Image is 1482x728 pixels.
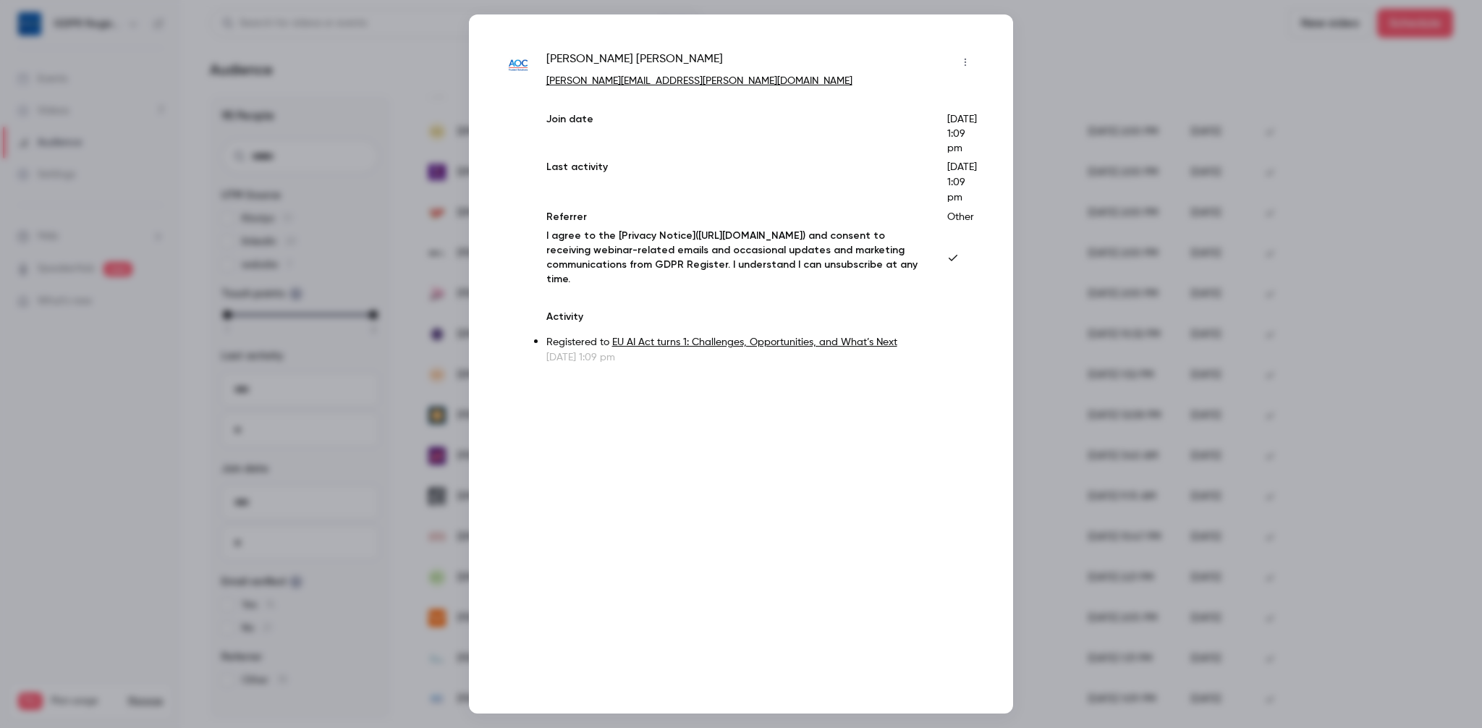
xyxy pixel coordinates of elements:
[546,210,924,224] p: Referrer
[947,112,977,156] p: [DATE] 1:09 pm
[947,162,977,203] span: [DATE] 1:09 pm
[546,160,924,206] p: Last activity
[546,112,924,156] p: Join date
[546,229,924,287] p: I agree to the [Privacy Notice]([URL][DOMAIN_NAME]) and consent to receiving webinar-related emai...
[546,51,723,74] span: [PERSON_NAME] [PERSON_NAME]
[546,310,977,324] p: Activity
[546,335,977,350] p: Registered to
[612,337,897,347] a: EU AI Act turns 1: Challenges, Opportunities, and What’s Next
[505,52,532,79] img: aocformulations.com
[546,350,977,365] p: [DATE] 1:09 pm
[546,76,852,86] a: [PERSON_NAME][EMAIL_ADDRESS][PERSON_NAME][DOMAIN_NAME]
[947,210,977,224] p: Other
